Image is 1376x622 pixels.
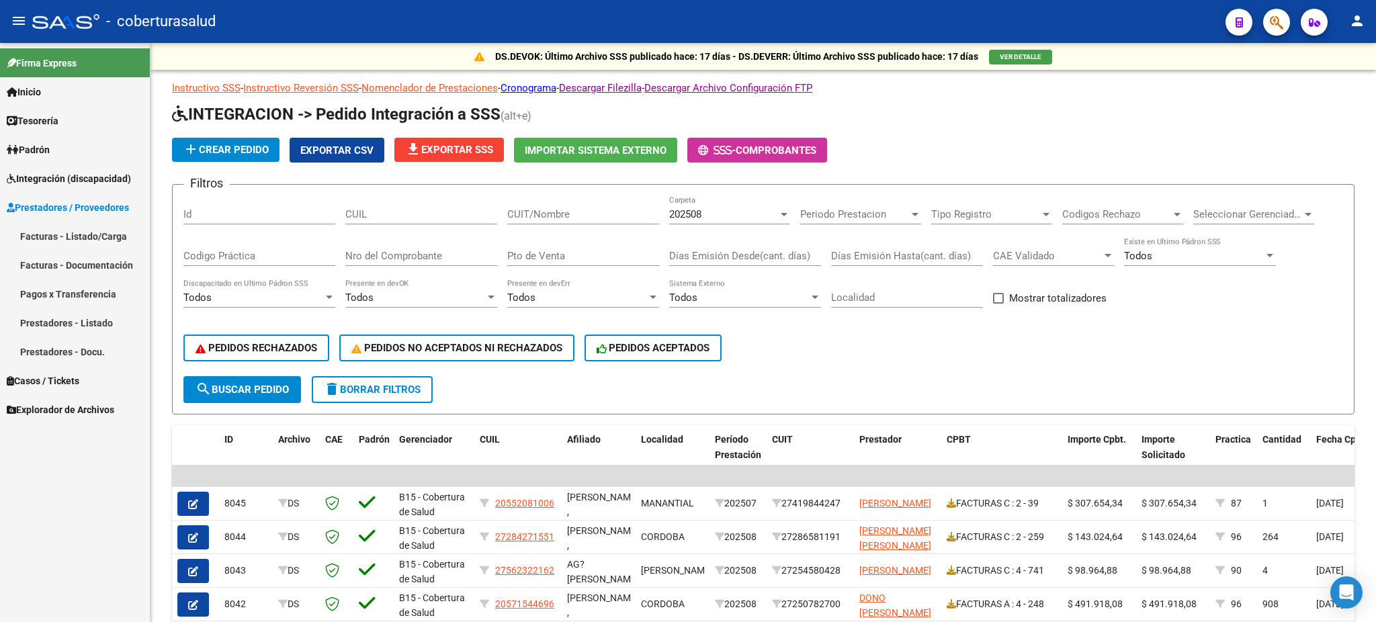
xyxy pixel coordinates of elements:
[183,174,230,193] h3: Filtros
[1316,565,1344,576] span: [DATE]
[405,141,421,157] mat-icon: file_download
[495,498,554,508] span: 20552081006
[854,425,941,484] datatable-header-cell: Prestador
[641,434,683,445] span: Localidad
[859,498,931,508] span: [PERSON_NAME]
[11,13,27,29] mat-icon: menu
[993,250,1102,262] span: CAE Validado
[597,342,710,354] span: PEDIDOS ACEPTADOS
[585,335,722,361] button: PEDIDOS ACEPTADOS
[772,596,849,612] div: 27250782700
[501,82,556,94] a: Cronograma
[1257,425,1311,484] datatable-header-cell: Cantidad
[224,596,267,612] div: 8042
[947,529,1057,545] div: FACTURAS C : 2 - 259
[859,565,931,576] span: [PERSON_NAME]
[800,208,909,220] span: Periodo Prestacion
[172,105,501,124] span: INTEGRACION -> Pedido Integración a SSS
[567,434,601,445] span: Afiliado
[715,496,761,511] div: 202507
[1068,565,1117,576] span: $ 98.964,88
[7,142,50,157] span: Padrón
[736,144,816,157] span: Comprobantes
[278,434,310,445] span: Archivo
[312,376,433,403] button: Borrar Filtros
[501,109,531,122] span: (alt+e)
[224,434,233,445] span: ID
[1231,498,1242,508] span: 87
[562,425,636,484] datatable-header-cell: Afiliado
[1009,290,1107,306] span: Mostrar totalizadores
[394,425,474,484] datatable-header-cell: Gerenciador
[7,171,131,186] span: Integración (discapacidad)
[300,144,374,157] span: Exportar CSV
[715,529,761,545] div: 202508
[290,138,384,163] button: Exportar CSV
[224,529,267,545] div: 8044
[399,434,452,445] span: Gerenciador
[1311,425,1371,484] datatable-header-cell: Fecha Cpbt
[1193,208,1302,220] span: Seleccionar Gerenciador
[1142,598,1197,609] span: $ 491.918,08
[278,496,314,511] div: DS
[183,376,301,403] button: Buscar Pedido
[273,425,320,484] datatable-header-cell: Archivo
[859,434,902,445] span: Prestador
[1215,434,1251,445] span: Practica
[669,208,701,220] span: 202508
[1316,498,1344,508] span: [DATE]
[7,373,79,388] span: Casos / Tickets
[1142,531,1197,542] span: $ 143.024,64
[1262,531,1279,542] span: 264
[772,563,849,578] div: 27254580428
[669,292,697,304] span: Todos
[243,82,359,94] a: Instructivo Reversión SSS
[1068,498,1123,508] span: $ 307.654,34
[1062,425,1136,484] datatable-header-cell: Importe Cpbt.
[1124,250,1152,262] span: Todos
[106,7,216,36] span: - coberturasalud
[7,85,41,99] span: Inicio
[351,342,562,354] span: PEDIDOS NO ACEPTADOS NI RECHAZADOS
[641,531,685,542] span: CORDOBA
[474,425,562,484] datatable-header-cell: CUIL
[636,425,709,484] datatable-header-cell: Localidad
[325,434,343,445] span: CAE
[1210,425,1257,484] datatable-header-cell: Practica
[278,563,314,578] div: DS
[641,498,694,508] span: MANANTIAL
[687,138,827,163] button: -Comprobantes
[196,381,212,397] mat-icon: search
[345,292,374,304] span: Todos
[394,138,504,162] button: Exportar SSS
[353,425,394,484] datatable-header-cell: Padrón
[224,563,267,578] div: 8043
[989,50,1052,64] button: VER DETALLE
[172,138,279,162] button: Crear Pedido
[480,434,500,445] span: CUIL
[1000,53,1041,60] span: VER DETALLE
[1316,434,1365,445] span: Fecha Cpbt
[1231,565,1242,576] span: 90
[183,335,329,361] button: PEDIDOS RECHAZADOS
[567,525,639,551] span: [PERSON_NAME] ,
[1068,434,1126,445] span: Importe Cpbt.
[947,496,1057,511] div: FACTURAS C : 2 - 39
[644,82,812,94] a: Descargar Archivo Configuración FTP
[324,381,340,397] mat-icon: delete
[859,525,931,551] span: [PERSON_NAME] [PERSON_NAME]
[1231,531,1242,542] span: 96
[947,596,1057,612] div: FACTURAS A : 4 - 248
[567,592,639,619] span: [PERSON_NAME] ,
[507,292,535,304] span: Todos
[399,592,465,619] span: B15 - Cobertura de Salud
[767,425,854,484] datatable-header-cell: CUIT
[359,434,390,445] span: Padrón
[941,425,1062,484] datatable-header-cell: CPBT
[1262,498,1268,508] span: 1
[1142,434,1185,460] span: Importe Solicitado
[399,559,465,585] span: B15 - Cobertura de Salud
[183,144,269,156] span: Crear Pedido
[1262,434,1301,445] span: Cantidad
[1142,565,1191,576] span: $ 98.964,88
